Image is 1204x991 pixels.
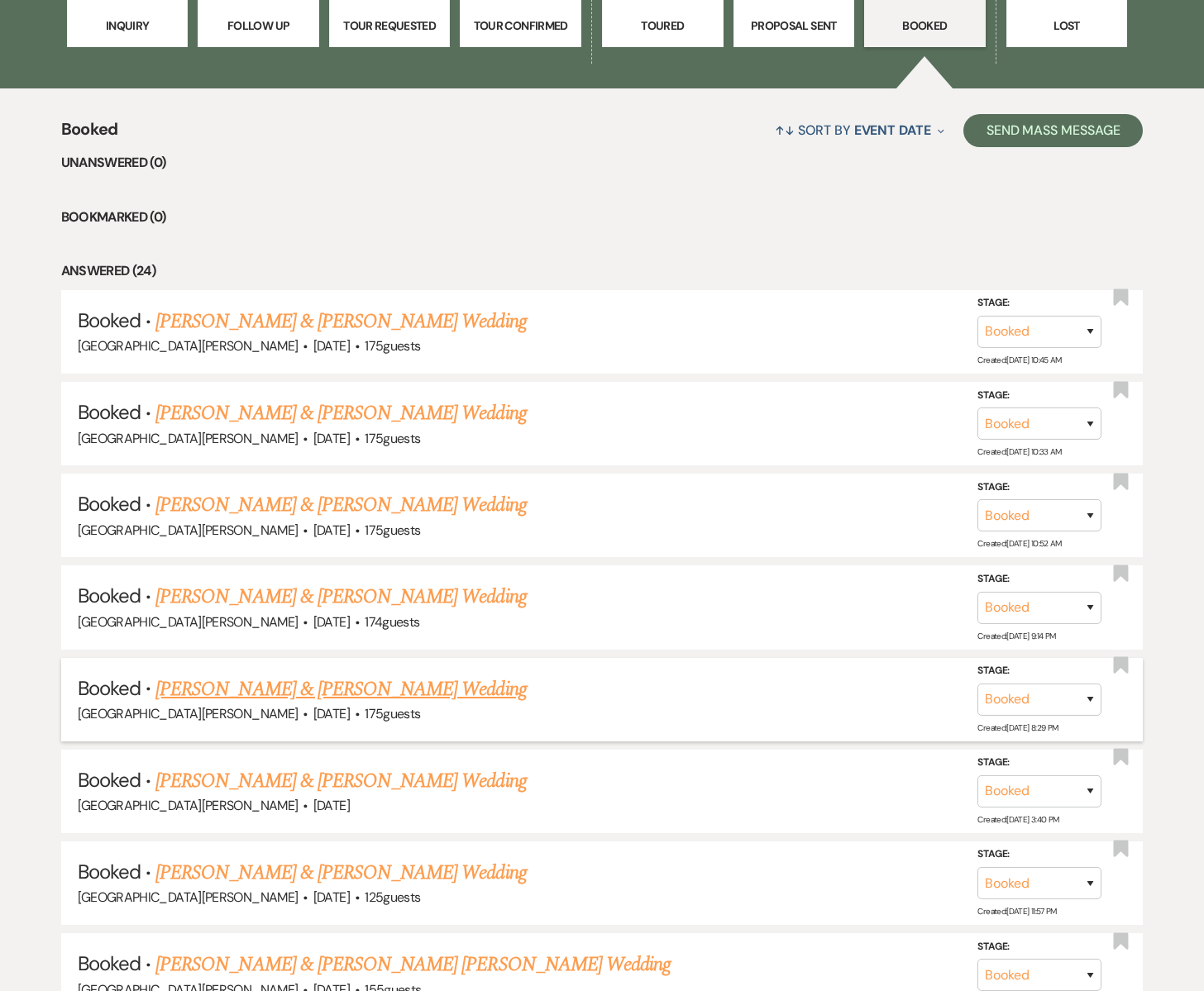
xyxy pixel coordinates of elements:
p: Tour Confirmed [471,17,571,35]
a: [PERSON_NAME] & [PERSON_NAME] Wedding [155,674,526,704]
span: Created: [DATE] 11:57 PM [977,906,1056,917]
span: 125 guests [365,889,420,906]
span: [GEOGRAPHIC_DATA][PERSON_NAME] [78,613,299,631]
span: [GEOGRAPHIC_DATA][PERSON_NAME] [78,705,299,722]
button: Send Mass Message [963,114,1144,147]
span: [DATE] [313,889,350,906]
p: Lost [1017,17,1117,35]
li: Unanswered (0) [61,152,1144,174]
li: Bookmarked (0) [61,207,1144,228]
button: Sort By Event Date [768,108,950,152]
span: [GEOGRAPHIC_DATA][PERSON_NAME] [78,889,299,906]
a: [PERSON_NAME] & [PERSON_NAME] Wedding [155,582,526,612]
span: Booked [78,675,141,701]
span: Booked [78,307,141,333]
label: Stage: [977,570,1101,588]
span: Created: [DATE] 10:33 AM [977,446,1061,457]
span: Created: [DATE] 3:40 PM [977,814,1058,825]
span: [DATE] [313,705,350,722]
span: Created: [DATE] 9:14 PM [977,630,1055,641]
span: Booked [78,491,141,517]
span: 175 guests [365,337,420,355]
span: Created: [DATE] 10:45 AM [977,355,1061,365]
a: [PERSON_NAME] & [PERSON_NAME] Wedding [155,490,526,520]
label: Stage: [977,386,1101,404]
span: Created: [DATE] 8:29 PM [977,722,1058,733]
span: Booked [78,767,141,793]
span: [DATE] [313,797,350,814]
label: Stage: [977,754,1101,772]
p: Inquiry [78,17,178,35]
span: 175 guests [365,430,420,447]
span: [GEOGRAPHIC_DATA][PERSON_NAME] [78,430,299,447]
span: Booked [78,859,141,884]
span: Booked [78,583,141,608]
a: [PERSON_NAME] & [PERSON_NAME] Wedding [155,858,526,888]
span: [GEOGRAPHIC_DATA][PERSON_NAME] [78,797,299,814]
p: Follow Up [208,17,308,35]
a: [PERSON_NAME] & [PERSON_NAME] [PERSON_NAME] Wedding [155,950,671,979]
span: [DATE] [313,430,350,447]
span: Event Date [854,121,931,139]
span: ↑↓ [775,121,795,139]
span: [GEOGRAPHIC_DATA][PERSON_NAME] [78,522,299,539]
p: Tour Requested [340,17,440,35]
a: [PERSON_NAME] & [PERSON_NAME] Wedding [155,398,526,428]
li: Answered (24) [61,260,1144,282]
label: Stage: [977,479,1101,497]
span: Booked [61,117,118,152]
span: Booked [78,399,141,425]
label: Stage: [977,846,1101,864]
p: Toured [613,17,713,35]
span: 174 guests [365,613,419,631]
span: Booked [78,951,141,976]
a: [PERSON_NAME] & [PERSON_NAME] Wedding [155,766,526,796]
span: [DATE] [313,337,350,355]
p: Proposal Sent [744,17,844,35]
span: Created: [DATE] 10:52 AM [977,538,1061,549]
span: [DATE] [313,613,350,631]
span: [GEOGRAPHIC_DATA][PERSON_NAME] [78,337,299,355]
label: Stage: [977,662,1101,680]
span: 175 guests [365,705,420,722]
p: Booked [875,17,975,35]
span: 175 guests [365,522,420,539]
label: Stage: [977,938,1101,956]
a: [PERSON_NAME] & [PERSON_NAME] Wedding [155,307,526,336]
label: Stage: [977,294,1101,312]
span: [DATE] [313,522,350,539]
